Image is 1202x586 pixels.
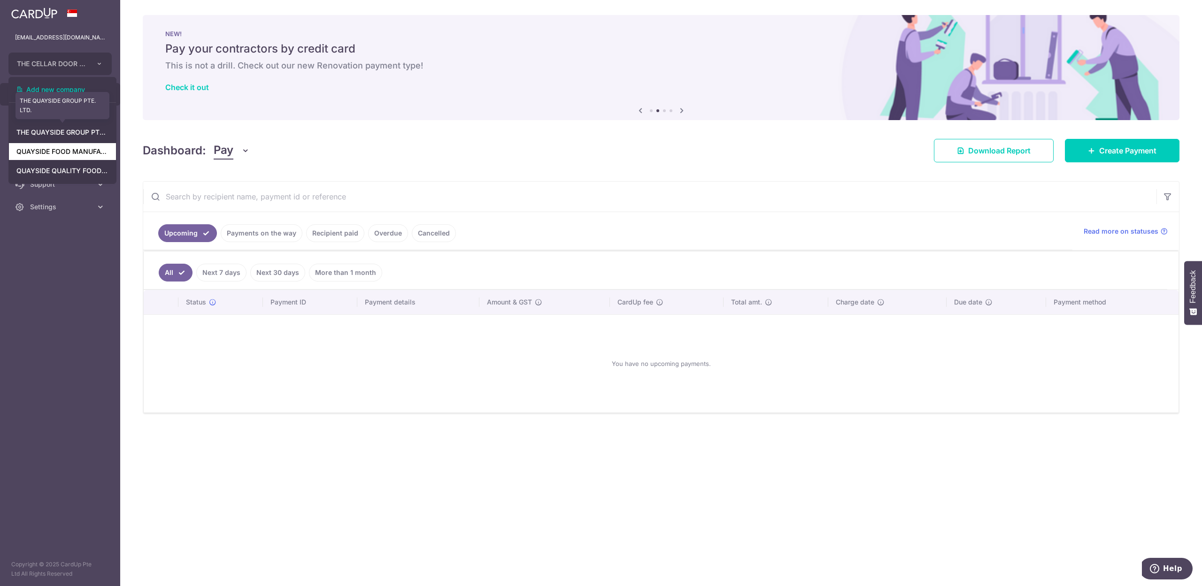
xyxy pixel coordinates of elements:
h4: Dashboard: [143,142,206,159]
a: Recipient paid [306,224,364,242]
a: Create Payment [1065,139,1179,162]
img: Renovation banner [143,15,1179,120]
p: NEW! [165,30,1157,38]
h6: This is not a drill. Check out our new Renovation payment type! [165,60,1157,71]
p: [EMAIL_ADDRESS][DOMAIN_NAME] [15,33,105,42]
a: Add new company [9,81,116,98]
span: Download Report [968,145,1031,156]
span: CardUp fee [617,297,653,307]
a: Download Report [934,139,1054,162]
span: Create Payment [1099,145,1156,156]
span: Feedback [1189,270,1197,303]
a: QUAYSIDE FOOD MANUFACTURING PTE. LTD. [9,143,116,160]
button: Feedback - Show survey [1184,261,1202,325]
span: Charge date [836,297,874,307]
h5: Pay your contractors by credit card [165,41,1157,56]
iframe: Opens a widget where you can find more information [1142,558,1193,581]
button: Pay [214,142,250,160]
div: THE QUAYSIDE GROUP PTE. LTD. [15,92,109,119]
span: Due date [954,297,982,307]
th: Payment ID [263,290,357,314]
a: Next 30 days [250,264,305,282]
a: Upcoming [158,224,217,242]
span: Read more on statuses [1084,227,1158,236]
a: More than 1 month [309,264,382,282]
th: Payment details [357,290,479,314]
a: Next 7 days [196,264,247,282]
a: Check it out [165,83,209,92]
a: QUAYSIDE QUALITY FOOD PTE. LTD. [9,162,116,179]
a: All [159,264,193,282]
img: CardUp [11,8,57,19]
a: Overdue [368,224,408,242]
span: Amount & GST [487,297,532,307]
a: Cancelled [412,224,456,242]
span: Support [30,180,92,189]
th: Payment method [1046,290,1179,314]
a: THE QUAYSIDE GROUP PTE. LTD. [9,124,116,141]
input: Search by recipient name, payment id or reference [143,182,1156,212]
span: Total amt. [731,297,762,307]
a: Read more on statuses [1084,227,1168,236]
div: You have no upcoming payments. [155,322,1167,405]
span: Status [186,297,206,307]
span: THE CELLAR DOOR PTE LTD [17,59,86,68]
a: Payments on the way [221,224,302,242]
ul: THE CELLAR DOOR PTE LTD [8,77,116,184]
span: Settings [30,202,92,212]
a: THE CELLAR DOOR PTE LTD [9,105,116,122]
span: Pay [214,142,233,160]
button: THE CELLAR DOOR PTE LTD [8,53,112,75]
